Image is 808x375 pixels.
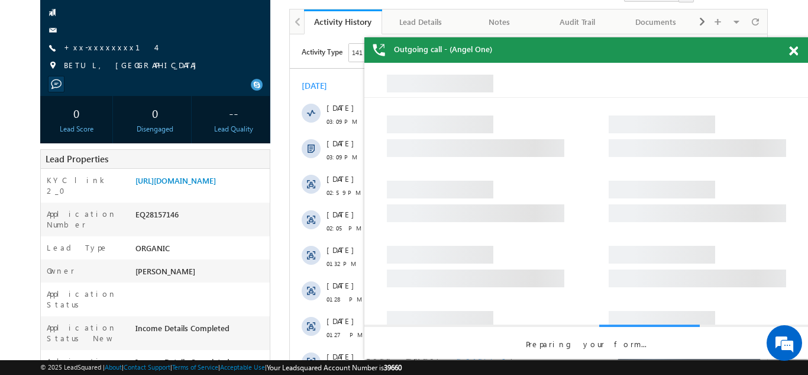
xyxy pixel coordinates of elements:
[461,9,539,34] a: Notes
[166,281,221,291] span: details
[132,322,270,339] div: Income Details Completed
[201,124,267,134] div: Lead Quality
[76,81,425,91] span: Added by on
[37,117,72,128] span: 03:09 PM
[37,188,72,199] span: 02:05 PM
[617,9,695,34] a: Documents
[384,363,402,372] span: 39660
[626,15,684,29] div: Documents
[286,114,344,124] span: Automation
[392,15,450,29] div: Lead Details
[37,104,63,114] span: [DATE]
[46,153,108,165] span: Lead Properties
[135,175,216,185] a: [URL][DOMAIN_NAME]
[76,246,157,256] span: Lead Capture:
[172,363,218,371] a: Terms of Service
[76,317,425,328] div: .
[166,352,221,363] span: details
[201,102,267,124] div: --
[43,124,109,134] div: Lead Score
[76,104,346,124] span: Lead Owner changed from to by through .
[76,68,214,78] span: Owner Assignment Date
[135,266,195,276] span: [PERSON_NAME]
[47,242,108,253] label: Lead Type
[76,210,425,221] div: .
[64,60,202,72] span: BETUL, [GEOGRAPHIC_DATA]
[132,356,270,373] div: Income Details Completed
[40,362,402,373] span: © 2025 LeadSquared | | | | |
[64,42,156,52] a: +xx-xxxxxxxx14
[142,114,202,124] span: [PERSON_NAME]
[37,259,72,270] span: 01:28 PM
[59,9,148,27] div: Sales Activity,Email Bounced,Email Link Clicked,Email Marked Spam,Email Opened & 136 more..
[106,81,128,90] span: System
[37,295,72,306] span: 01:27 PM
[166,317,221,327] span: details
[304,9,382,34] a: Activity History
[122,102,188,124] div: 0
[37,281,63,292] span: [DATE]
[122,124,188,134] div: Disengaged
[76,210,157,220] span: Lead Capture:
[132,209,270,225] div: EQ28157146
[132,242,270,259] div: ORGANIC
[76,352,425,363] div: .
[76,352,157,363] span: Lead Capture:
[104,114,130,124] span: System
[166,175,221,185] span: details
[76,139,425,150] div: .
[37,68,63,79] span: [DATE]
[37,352,63,363] span: [DATE]
[313,16,373,27] div: Activity History
[203,13,227,24] div: All Time
[47,265,75,276] label: Owner
[47,289,124,310] label: Application Status
[76,175,425,185] div: .
[76,317,157,327] span: Lead Capture:
[47,209,124,230] label: Application Number
[47,322,124,344] label: Application Status New
[37,139,63,150] span: [DATE]
[267,363,402,372] span: Your Leadsquared Account Number is
[76,175,157,185] span: Lead Capture:
[37,175,63,185] span: [DATE]
[76,281,157,291] span: Lead Capture:
[76,281,425,292] div: .
[37,317,63,328] span: [DATE]
[47,175,124,196] label: KYC link 2_0
[37,331,72,341] span: 01:27 PM
[43,102,109,124] div: 0
[124,363,170,371] a: Contact Support
[539,9,617,34] a: Audit Trail
[166,210,221,220] span: details
[137,81,188,90] span: [DATE] 03:09 PM
[76,246,425,257] div: .
[62,13,99,24] div: 141 Selected
[548,15,606,29] div: Audit Trail
[220,114,246,124] span: System
[12,46,50,57] div: [DATE]
[105,363,122,371] a: About
[382,9,460,34] a: Lead Details
[220,363,265,371] a: Acceptable Use
[178,9,194,27] span: Time
[37,82,72,92] span: 03:09 PM
[76,139,157,149] span: Lead Capture:
[470,15,528,29] div: Notes
[12,9,53,27] span: Activity Type
[37,246,63,257] span: [DATE]
[166,246,221,256] span: details
[37,224,72,235] span: 01:32 PM
[166,139,221,149] span: details
[37,210,63,221] span: [DATE]
[394,44,492,55] span: Outgoing call - (Angel One)
[37,153,72,164] span: 02:59 PM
